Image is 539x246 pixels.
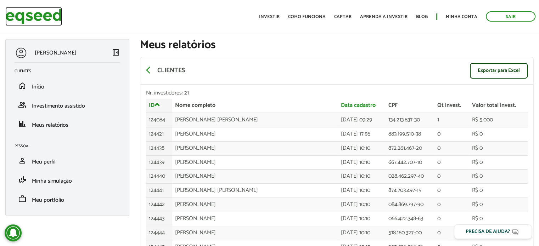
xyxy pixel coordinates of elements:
td: [DATE] 10:10 [338,226,386,240]
td: [DATE] 10:10 [338,155,386,170]
h1: Meus relatórios [140,39,534,51]
td: 124443 [146,212,172,226]
td: R$ 0 [469,170,528,184]
td: 124442 [146,198,172,212]
li: Início [9,76,125,95]
td: [PERSON_NAME] [PERSON_NAME] [172,113,338,127]
td: 124084 [146,113,172,127]
td: [PERSON_NAME] [PERSON_NAME] [172,184,338,198]
td: [PERSON_NAME] [172,170,338,184]
a: ID [149,102,160,108]
td: [DATE] 10:10 [338,170,386,184]
div: Nr. investidores: 21 [146,90,528,96]
td: [PERSON_NAME] [172,127,338,141]
td: 0 [434,155,469,170]
td: 124438 [146,141,172,155]
span: left_panel_close [112,48,120,57]
a: Exportar para Excel [470,63,528,79]
a: Investir [259,15,280,19]
td: 0 [434,198,469,212]
a: finance_modeMinha simulação [15,176,120,184]
td: [PERSON_NAME] [172,212,338,226]
td: 066.422.348-63 [386,212,434,226]
p: [PERSON_NAME] [35,50,77,56]
th: Valor total invest. [469,99,528,113]
span: work [18,195,27,203]
span: arrow_back_ios [146,66,155,74]
td: 0 [434,170,469,184]
th: Nome completo [172,99,338,113]
td: 872.261.467-20 [386,141,434,155]
td: [PERSON_NAME] [172,141,338,155]
td: 1 [434,113,469,127]
span: Meus relatórios [32,120,68,130]
span: finance [18,120,27,128]
td: 518.160.327-00 [386,226,434,240]
a: Aprenda a investir [360,15,408,19]
a: personMeu perfil [15,156,120,165]
a: Como funciona [288,15,326,19]
span: home [18,81,27,90]
td: 874.703.497-15 [386,184,434,198]
td: [DATE] 10:10 [338,141,386,155]
span: Minha simulação [32,176,72,186]
td: R$ 0 [469,127,528,141]
a: Sair [486,11,535,22]
td: 0 [434,212,469,226]
td: 0 [434,141,469,155]
a: Data cadastro [341,103,376,108]
a: Colapsar menu [112,48,120,58]
span: Meu perfil [32,157,56,167]
span: Início [32,82,44,92]
td: [DATE] 17:56 [338,127,386,141]
td: 883.199.510-38 [386,127,434,141]
td: 0 [434,127,469,141]
td: R$ 0 [469,155,528,170]
td: [PERSON_NAME] [172,226,338,240]
td: R$ 0 [469,141,528,155]
td: [DATE] 10:10 [338,212,386,226]
li: Minha simulação [9,170,125,189]
td: 134.213.637-30 [386,113,434,127]
td: 124421 [146,127,172,141]
h2: Clientes [15,69,125,73]
span: group [18,101,27,109]
h2: Pessoal [15,144,125,148]
td: 084.869.797-90 [386,198,434,212]
td: [DATE] 10:10 [338,184,386,198]
a: Blog [416,15,428,19]
span: person [18,156,27,165]
th: CPF [386,99,434,113]
li: Meu perfil [9,151,125,170]
a: groupInvestimento assistido [15,101,120,109]
td: 667.442.707-10 [386,155,434,170]
a: arrow_back_ios [146,66,155,76]
li: Meu portfólio [9,189,125,208]
td: R$ 5.000 [469,113,528,127]
td: R$ 0 [469,184,528,198]
td: [DATE] 10:10 [338,198,386,212]
span: Investimento assistido [32,101,85,111]
td: 124440 [146,170,172,184]
td: 0 [434,226,469,240]
a: homeInício [15,81,120,90]
a: financeMeus relatórios [15,120,120,128]
p: Clientes [157,67,185,75]
span: finance_mode [18,176,27,184]
td: 124439 [146,155,172,170]
a: Minha conta [446,15,477,19]
td: 124441 [146,184,172,198]
td: R$ 0 [469,198,528,212]
td: 124444 [146,226,172,240]
td: [DATE] 09:29 [338,113,386,127]
li: Meus relatórios [9,114,125,133]
td: [PERSON_NAME] [172,155,338,170]
th: Qt invest. [434,99,469,113]
td: 028.462.297-40 [386,170,434,184]
img: EqSeed [5,7,62,26]
td: 0 [434,184,469,198]
li: Investimento assistido [9,95,125,114]
td: R$ 0 [469,212,528,226]
span: Meu portfólio [32,195,64,205]
td: [PERSON_NAME] [172,198,338,212]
